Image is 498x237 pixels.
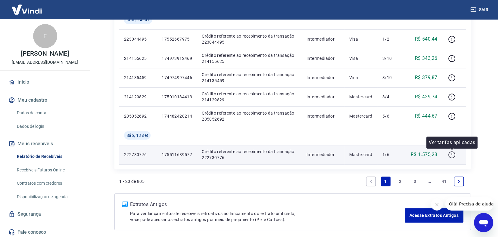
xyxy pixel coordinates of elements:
p: 175010134413 [162,94,192,100]
a: Page 1 is your current page [381,177,391,186]
p: Intermediador [307,152,340,158]
p: Intermediador [307,75,340,81]
p: 5/6 [382,113,400,119]
p: Visa [349,75,373,81]
p: Crédito referente ao recebimento da transação 214135459 [202,72,297,84]
p: Intermediador [307,113,340,119]
p: 223044495 [124,36,152,42]
a: Next page [454,177,464,186]
p: 1/2 [382,36,400,42]
img: Vindi [7,0,46,19]
a: Início [7,75,83,89]
a: Disponibilização de agenda [14,191,83,203]
p: Mastercard [349,152,373,158]
img: ícone [122,202,128,207]
span: Olá! Precisa de ajuda? [4,4,51,9]
p: Intermediador [307,94,340,100]
p: 3/10 [382,75,400,81]
p: Visa [349,55,373,61]
p: 214135459 [124,75,152,81]
p: 3/10 [382,55,400,61]
p: 174974997446 [162,75,192,81]
ul: Pagination [364,174,466,189]
p: 174973912469 [162,55,192,61]
p: Crédito referente ao recebimento da transação 222730776 [202,149,297,161]
p: 222730776 [124,152,152,158]
p: 1 - 20 de 805 [119,178,145,184]
p: Crédito referente ao recebimento da transação 214129829 [202,91,297,103]
a: Dados de login [14,120,83,133]
a: Segurança [7,208,83,221]
button: Meus recebíveis [7,137,83,150]
a: Recebíveis Futuros Online [14,164,83,176]
p: [EMAIL_ADDRESS][DOMAIN_NAME] [12,59,78,66]
p: 174482428214 [162,113,192,119]
a: Contratos com credores [14,177,83,189]
p: Crédito referente ao recebimento da transação 214155625 [202,52,297,64]
a: Dados da conta [14,107,83,119]
p: R$ 1.575,23 [411,151,437,158]
p: Extratos Antigos [130,201,405,208]
p: Ver tarifas aplicadas [429,139,475,146]
p: Mastercard [349,94,373,100]
p: 175511689577 [162,152,192,158]
span: Sáb, 13 set [126,132,148,138]
button: Sair [469,4,491,15]
p: Para ver lançamentos de recebíveis retroativos ao lançamento do extrato unificado, você pode aces... [130,211,405,223]
p: 3/4 [382,94,400,100]
div: F [33,24,57,48]
a: Relatório de Recebíveis [14,150,83,163]
p: R$ 540,44 [415,35,437,43]
p: R$ 444,67 [415,112,437,120]
p: Crédito referente ao recebimento da transação 223044495 [202,33,297,45]
p: 214129829 [124,94,152,100]
p: R$ 429,74 [415,93,437,100]
p: [PERSON_NAME] [21,51,69,57]
button: Meu cadastro [7,94,83,107]
p: R$ 343,26 [415,55,437,62]
a: Page 41 [439,177,449,186]
a: Previous page [366,177,376,186]
p: 214155625 [124,55,152,61]
p: Visa [349,36,373,42]
p: Intermediador [307,36,340,42]
a: Page 2 [395,177,405,186]
iframe: Fechar mensagem [431,199,443,211]
p: 17552667975 [162,36,192,42]
p: Mastercard [349,113,373,119]
p: Intermediador [307,55,340,61]
p: 205052692 [124,113,152,119]
a: Acesse Extratos Antigos [405,208,463,223]
a: Page 3 [410,177,420,186]
iframe: Mensagem da empresa [445,197,493,211]
p: Crédito referente ao recebimento da transação 205052692 [202,110,297,122]
iframe: Botão para abrir a janela de mensagens [474,213,493,232]
p: 1/6 [382,152,400,158]
span: Dom, 14 set [126,17,150,23]
a: Jump forward [425,177,434,186]
p: R$ 379,87 [415,74,437,81]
